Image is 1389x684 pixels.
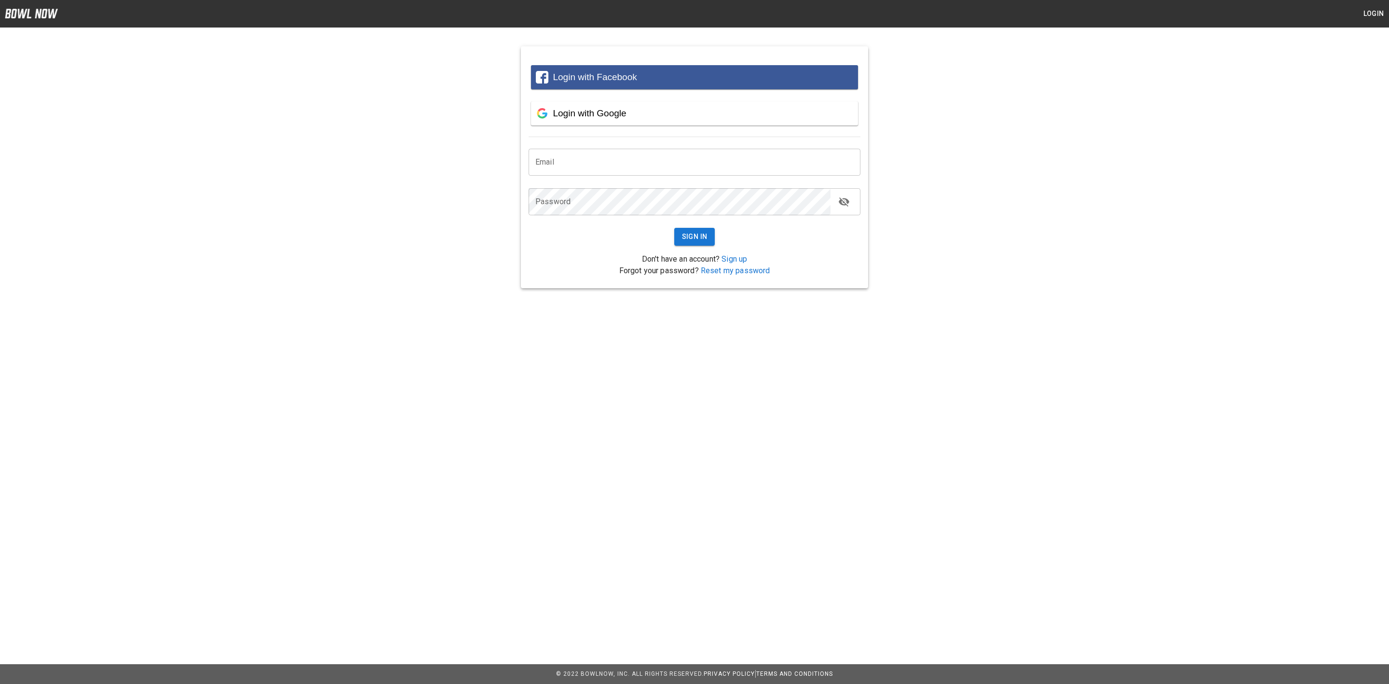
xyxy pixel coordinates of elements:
[531,101,858,126] button: Login with Google
[834,192,854,211] button: toggle password visibility
[553,72,637,82] span: Login with Facebook
[674,228,715,246] button: Sign In
[531,65,858,89] button: Login with Facebook
[553,108,626,118] span: Login with Google
[529,265,860,277] p: Forgot your password?
[701,266,770,275] a: Reset my password
[722,254,747,264] a: Sign up
[556,670,704,677] span: © 2022 BowlNow, Inc. All Rights Reserved.
[756,670,833,677] a: Terms and Conditions
[1358,5,1389,23] button: Login
[5,9,58,18] img: logo
[704,670,755,677] a: Privacy Policy
[529,253,860,265] p: Don't have an account?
